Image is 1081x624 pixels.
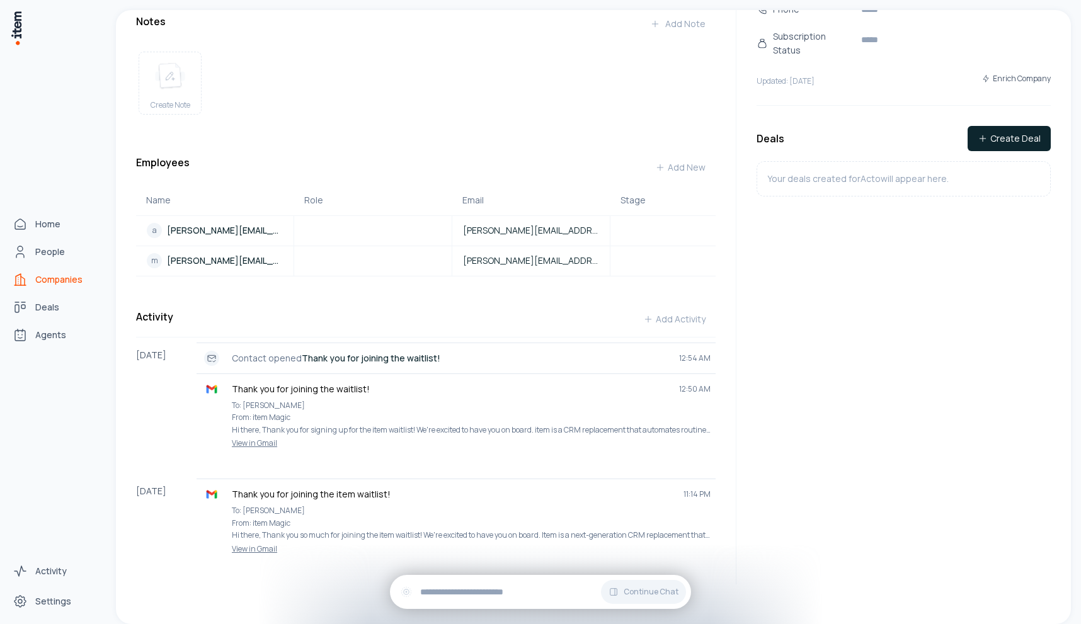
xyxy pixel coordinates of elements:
[683,489,711,499] span: 11:14 PM
[8,295,103,320] a: Deals
[137,223,293,238] a: a[PERSON_NAME][EMAIL_ADDRESS][DOMAIN_NAME]
[981,67,1051,90] button: Enrich Company
[601,580,686,604] button: Continue Chat
[232,488,673,501] p: Thank you for joining the item waitlist!
[147,253,162,268] div: m
[767,172,949,186] p: Your deals created for Acto will appear here.
[136,155,190,180] h3: Employees
[8,267,103,292] a: Companies
[453,224,609,237] a: [PERSON_NAME][EMAIL_ADDRESS][DOMAIN_NAME]
[633,307,716,332] button: Add Activity
[390,575,691,609] div: Continue Chat
[640,11,716,37] button: Add Note
[139,52,202,115] button: create noteCreate Note
[463,224,599,237] span: [PERSON_NAME][EMAIL_ADDRESS][DOMAIN_NAME]
[146,194,284,207] div: Name
[304,194,442,207] div: Role
[757,76,815,86] p: Updated: [DATE]
[621,194,706,207] div: Stage
[35,329,66,341] span: Agents
[302,352,440,364] strong: Thank you for joining the waitlist!
[35,218,60,230] span: Home
[624,587,678,597] span: Continue Chat
[757,131,784,146] h3: Deals
[679,353,711,363] span: 12:54 AM
[35,595,71,608] span: Settings
[136,14,166,29] h3: Notes
[136,309,173,324] h3: Activity
[167,254,283,267] p: [PERSON_NAME][EMAIL_ADDRESS][DOMAIN_NAME]
[10,10,23,46] img: Item Brain Logo
[35,301,59,314] span: Deals
[167,224,283,237] p: [PERSON_NAME][EMAIL_ADDRESS][DOMAIN_NAME]
[205,383,218,395] img: gmail logo
[155,62,185,90] img: create note
[462,194,600,207] div: Email
[679,384,711,394] span: 12:50 AM
[232,352,669,365] p: Contact opened
[453,254,609,267] a: [PERSON_NAME][EMAIL_ADDRESS][DOMAIN_NAME]
[8,589,103,614] a: Settings
[136,343,197,454] div: [DATE]
[136,479,197,559] div: [DATE]
[650,18,706,30] div: Add Note
[8,212,103,237] a: Home
[151,100,190,110] span: Create Note
[773,30,854,57] div: Subscription Status
[35,565,67,577] span: Activity
[232,504,711,542] p: To: [PERSON_NAME] From: item Magic Hi there, Thank you so much for joining the item waitlist! We'...
[645,155,716,180] button: Add New
[202,438,711,448] a: View in Gmail
[968,126,1051,151] button: Create Deal
[35,273,83,286] span: Companies
[147,223,162,238] div: a
[8,239,103,264] a: People
[8,322,103,348] a: Agents
[35,246,65,258] span: People
[8,559,103,584] a: Activity
[202,544,711,554] a: View in Gmail
[232,399,711,436] p: To: [PERSON_NAME] From: item Magic Hi there, Thank you for signing up for the item waitlist! We'r...
[232,383,669,395] p: Thank you for joining the waitlist!
[137,253,293,268] a: m[PERSON_NAME][EMAIL_ADDRESS][DOMAIN_NAME]
[205,488,218,501] img: gmail logo
[463,254,599,267] span: [PERSON_NAME][EMAIL_ADDRESS][DOMAIN_NAME]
